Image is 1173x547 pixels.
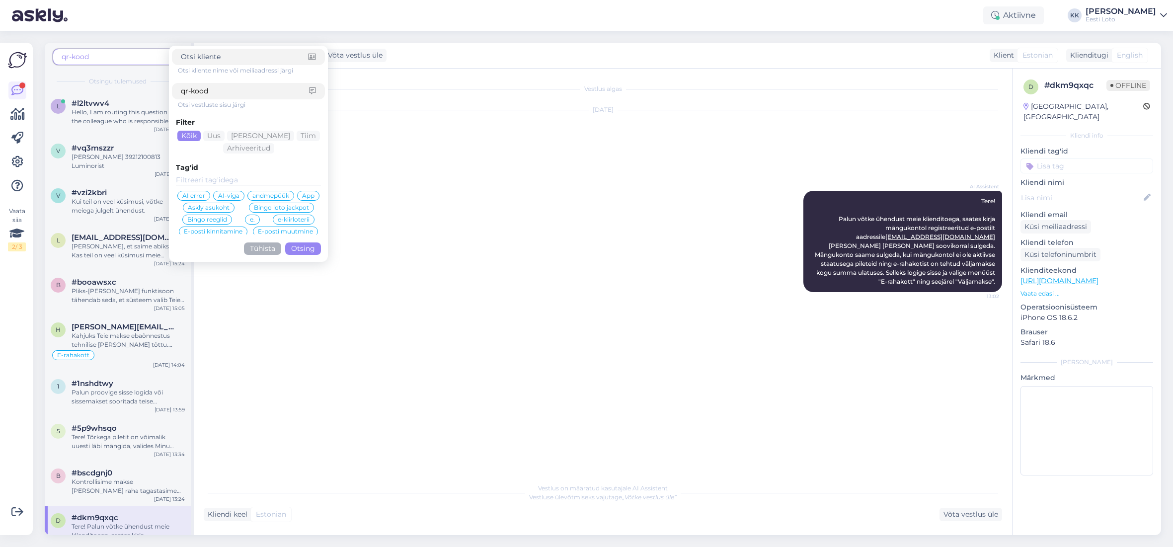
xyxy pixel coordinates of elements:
[72,389,178,441] span: Palun proovige sisse logida või sissemakset sooritada teise veebilehitsejaga. Lisaks soovitame ku...
[1020,302,1153,313] p: Operatsioonisüsteem
[176,162,321,173] div: Tag'id
[256,509,286,520] span: Estonian
[1021,192,1142,203] input: Lisa nimi
[181,86,309,96] input: Otsi vestlustes
[1020,131,1153,140] div: Kliendi info
[8,242,26,251] div: 2 / 3
[1044,79,1106,91] div: # dkm9qxqc
[1020,276,1098,285] a: [URL][DOMAIN_NAME]
[72,424,117,433] span: #5p9whsqo
[1066,50,1108,61] div: Klienditugi
[1020,313,1153,323] p: iPhone OS 18.6.2
[1020,146,1153,156] p: Kliendi tag'id
[1020,265,1153,276] p: Klienditeekond
[57,236,60,244] span: l
[72,278,116,287] span: #booawsxc
[72,287,184,313] span: Pliks-[PERSON_NAME] funktisoon tähendab seda, et süsteem valib Teie eest numbrid ise.
[72,242,182,268] span: [PERSON_NAME], et saime abiks olla. Kas teil on veel küsimusi meie teenuste kohta?
[154,126,185,133] div: [DATE] 17:03
[155,170,185,178] div: [DATE] 16:58
[56,472,61,479] span: b
[72,144,114,153] span: #vq3mszzr
[72,153,160,169] span: [PERSON_NAME] 39212100813 Luminorist
[72,332,182,384] span: Kahjuks Teie makse ebaõnnestus tehnilise [PERSON_NAME] tõttu. Kontrollisime makse [PERSON_NAME] k...
[1020,373,1153,383] p: Märkmed
[72,198,163,214] span: Kui teil on veel küsimusi, võtke meiega julgelt ühendust.
[72,322,175,331] span: hammel.brain@gmail.com
[204,84,1002,93] div: Vestlus algas
[1020,210,1153,220] p: Kliendi email
[1068,8,1082,22] div: KK
[1022,50,1053,61] span: Estonian
[57,427,60,435] span: 5
[885,233,995,240] a: [EMAIL_ADDRESS][DOMAIN_NAME]
[72,513,118,522] span: #dkm9qxqc
[72,478,185,521] span: Kontrollisime makse [PERSON_NAME] raha tagastasime [PERSON_NAME] e-rahakotti. Palume vabandust te...
[182,193,205,199] span: AI error
[324,49,387,62] div: Võta vestlus üle
[176,175,321,186] input: Filtreeri tag'idega
[72,469,112,477] span: #bscdgnj0
[1086,7,1156,15] div: [PERSON_NAME]
[154,305,185,312] div: [DATE] 15:05
[56,326,61,333] span: h
[177,131,201,141] div: Kõik
[939,508,1002,521] div: Võta vestlus üle
[1020,158,1153,173] input: Lisa tag
[56,517,61,524] span: d
[1020,237,1153,248] p: Kliendi telefon
[1117,50,1143,61] span: English
[1020,358,1153,367] div: [PERSON_NAME]
[178,66,325,75] div: Otsi kliente nime või meiliaadressi järgi
[204,509,247,520] div: Kliendi keel
[529,493,677,501] span: Vestluse ülevõtmiseks vajutage
[187,217,227,223] span: Bingo reeglid
[184,229,242,234] span: E-posti kinnitamine
[56,192,60,199] span: v
[983,6,1044,24] div: Aktiivne
[178,100,325,109] div: Otsi vestluste sisu järgi
[155,406,185,413] div: [DATE] 13:59
[153,361,185,369] div: [DATE] 14:04
[72,188,107,197] span: #vzi2kbri
[962,183,999,190] span: AI Assistent
[1020,177,1153,188] p: Kliendi nimi
[72,233,175,242] span: liilija.tammoja@gmail.com
[154,495,185,503] div: [DATE] 13:24
[1020,220,1091,234] div: Küsi meiliaadressi
[62,52,89,61] span: qr-kood
[154,215,185,223] div: [DATE] 16:20
[57,383,59,390] span: 1
[56,281,61,289] span: b
[72,379,113,388] span: #1nshdtwy
[154,260,185,267] div: [DATE] 15:24
[962,293,999,300] span: 13:02
[1020,248,1100,261] div: Küsi telefoninumbrit
[8,51,27,70] img: Askly Logo
[1086,15,1156,23] div: Eesti Loto
[89,77,147,86] span: Otsingu tulemused
[1086,7,1167,23] a: [PERSON_NAME]Eesti Loto
[204,105,1002,114] div: [DATE]
[1020,327,1153,337] p: Brauser
[622,493,677,501] i: „Võtke vestlus üle”
[1023,101,1143,122] div: [GEOGRAPHIC_DATA], [GEOGRAPHIC_DATA]
[1028,83,1033,90] span: d
[990,50,1014,61] div: Klient
[72,99,109,108] span: #l2ltvwv4
[1106,80,1150,91] span: Offline
[181,52,308,62] input: Otsi kliente
[188,205,230,211] span: Askly asukoht
[56,147,60,155] span: v
[57,102,60,110] span: l
[154,451,185,458] div: [DATE] 13:34
[57,352,89,358] span: E-rahakott
[1020,289,1153,298] p: Vaata edasi ...
[1020,337,1153,348] p: Safari 18.6
[176,117,321,128] div: Filter
[72,108,182,152] span: Hello, I am routing this question to the colleague who is responsible for this topic. The reply m...
[8,207,26,251] div: Vaata siia
[538,484,668,492] span: Vestlus on määratud kasutajale AI Assistent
